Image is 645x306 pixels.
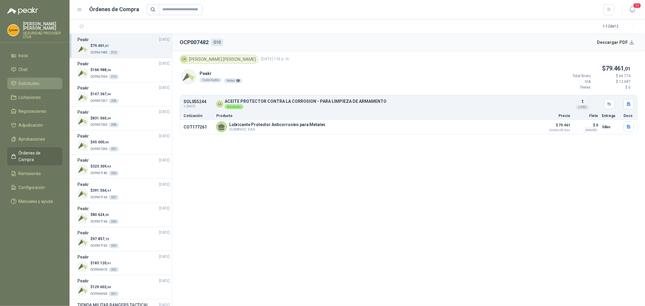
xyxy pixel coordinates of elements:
img: Company Logo [77,189,88,199]
span: 323.309 [93,164,111,168]
p: $ 66.774 [594,73,630,79]
img: Company Logo [77,116,88,127]
p: $ [90,260,119,266]
div: 006 [109,171,119,176]
div: 1 - 12 de 12 [603,22,638,31]
a: Órdenes de Compra [7,147,62,165]
img: Company Logo [77,140,88,151]
span: 80.624 [93,213,109,217]
span: 831.565 [93,116,111,120]
img: Company Logo [77,68,88,79]
img: Company Logo [182,70,196,84]
p: Flete [574,114,598,118]
span: ,94 [106,93,111,96]
span: 391.554 [93,188,111,193]
span: OCP006963 [90,292,107,295]
span: OCP007482 [90,51,107,54]
span: OCP006973 [90,268,107,271]
img: Company Logo [77,261,88,272]
p: IVA [554,79,591,85]
div: 010 [109,74,119,79]
a: Solicitudes [7,78,62,89]
span: 45.000 [93,140,109,144]
span: Inicio [19,52,28,59]
span: [DATE] [159,158,170,163]
a: Manuales y ayuda [7,196,62,207]
p: $ [90,284,119,290]
p: 3 días [602,123,620,131]
div: 010 [211,39,223,46]
span: Órdenes de Compra [19,150,57,163]
span: Negociaciones [19,108,47,115]
span: [DATE] [159,109,170,115]
div: 007 [109,195,119,200]
p: $ [90,43,119,49]
span: ,01 [624,66,630,72]
a: Peakr[DATE] Company Logo$166.988,36OCP007304010 [77,60,170,80]
span: Crédito 30 días [540,129,570,132]
p: SEGURIDAD PROVISER LTDA [23,31,62,39]
div: Notas [224,78,243,83]
div: 008 [109,122,119,127]
a: Peakr[DATE] Company Logo$79.461,01OCP007482010 [77,36,170,55]
span: C: [DATE] [184,104,206,109]
div: LA [181,56,188,63]
span: ,01 [106,262,111,265]
p: $ [90,188,119,194]
span: OCP007169 [90,196,107,199]
div: LITRO [576,105,589,110]
a: Peakr[DATE] Company Logo$323.309,43OCP007185006 [77,157,170,176]
p: Lubricante Protector Anticorrosivo para Metales [229,122,325,127]
span: Solicitudes [19,80,40,87]
p: SUMINOC SAS [229,127,325,132]
div: Incluido [584,128,598,132]
p: [PERSON_NAME] [PERSON_NAME] [23,22,62,30]
a: Peakr[DATE] Company Logo$45.000,00OCP007236007 [77,133,170,152]
span: ,43 [106,165,111,168]
p: Producto [216,114,536,118]
p: $ [90,116,119,121]
a: Peakr[DATE] Company Logo$80.624,90OCP007166006 [77,205,170,224]
span: 79.461 [606,65,630,72]
span: OCP007257 [90,99,107,103]
span: Manuales y ayuda [19,198,53,205]
span: Chat [19,66,28,73]
span: Adjudicación [19,122,43,129]
span: ,00 [104,141,109,144]
span: ,36 [106,68,111,72]
span: Licitaciones [19,94,41,101]
h3: Peakr [77,109,89,116]
span: [DATE] [159,61,170,67]
span: 11 [633,3,641,8]
span: [DATE] [159,133,170,139]
span: 129.602 [93,285,111,289]
img: Company Logo [77,92,88,103]
a: Peakr[DATE] Company Logo$129.602,00OCP006963001 [77,278,170,297]
h1: Órdenes de Compra [90,5,139,14]
span: [DATE] [159,85,170,91]
div: 001 [109,291,119,296]
span: [DATE] [159,206,170,211]
div: 006 [109,219,119,224]
img: Logo peakr [7,7,38,15]
a: Peakr[DATE] Company Logo$147.367,94OCP007257009 [77,85,170,104]
a: Peakr[DATE] Company Logo$97.857,72OCP007103003 [77,229,170,249]
span: 147.367 [93,92,111,96]
p: $ [90,67,119,73]
div: LA [216,100,223,108]
img: Company Logo [77,285,88,296]
p: COT177261 [184,125,213,129]
span: [DATE] [159,278,170,284]
p: $ 0 [594,85,630,90]
span: OCP007166 [90,220,107,223]
p: $ [90,164,119,169]
a: Peakr[DATE] Company Logo$183.120,01OCP006973002 [77,254,170,273]
h3: Peakr [77,60,89,67]
button: Descargar PDF [594,36,638,48]
p: Peakr [200,70,243,77]
a: Peakr[DATE] Company Logo$831.565,34OCP007253008 [77,109,170,128]
span: ,97 [106,189,111,192]
span: [DATE] [159,230,170,236]
p: Fletes [554,85,591,90]
span: OCP007103 [90,244,107,247]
